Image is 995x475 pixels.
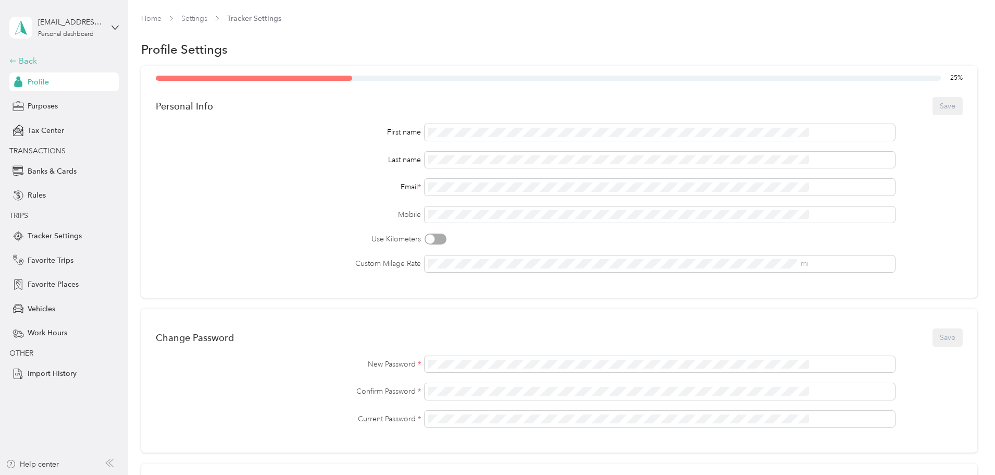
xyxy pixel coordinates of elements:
div: [EMAIL_ADDRESS][DOMAIN_NAME] [38,17,103,28]
span: Import History [28,368,77,379]
label: Use Kilometers [156,234,421,245]
span: Tax Center [28,125,64,136]
label: Mobile [156,209,421,220]
span: Favorite Trips [28,255,73,266]
div: Back [9,55,114,67]
span: mi [801,259,809,268]
span: Tracker Settings [28,230,82,241]
span: Work Hours [28,327,67,338]
a: Settings [181,14,207,23]
h1: Profile Settings [141,44,228,55]
div: Change Password [156,332,234,343]
a: Home [141,14,161,23]
span: TRANSACTIONS [9,147,66,155]
span: Vehicles [28,303,55,314]
button: Help center [6,459,59,470]
iframe: Everlance-gr Chat Button Frame [937,417,995,475]
span: Rules [28,190,46,201]
span: TRIPS [9,211,28,220]
div: Email [156,181,421,192]
span: Favorite Places [28,279,79,290]
label: Custom Milage Rate [156,258,421,269]
div: First name [156,127,421,138]
div: Last name [156,154,421,165]
span: OTHER [9,349,33,358]
div: Personal Info [156,101,213,112]
span: Purposes [28,101,58,112]
span: Tracker Settings [227,13,281,24]
label: Current Password [156,413,421,424]
span: Banks & Cards [28,166,77,177]
span: 25 % [950,74,963,83]
label: New Password [156,359,421,370]
span: Profile [28,77,49,88]
div: Personal dashboard [38,31,94,38]
label: Confirm Password [156,386,421,397]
